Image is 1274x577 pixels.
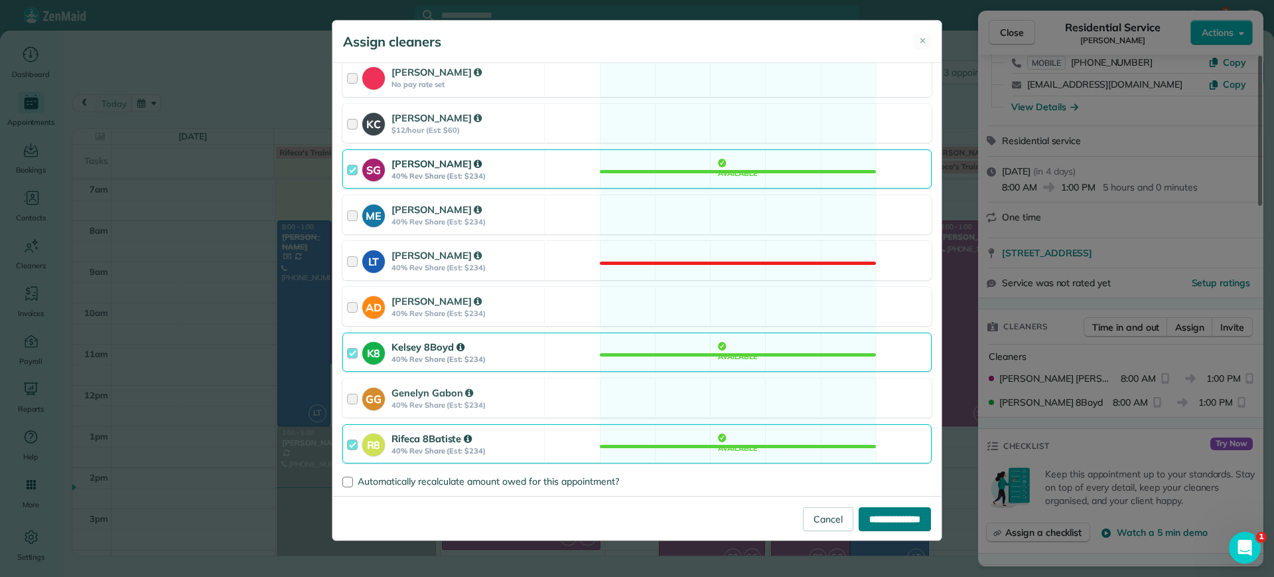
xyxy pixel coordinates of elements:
strong: [PERSON_NAME] [391,112,482,124]
strong: KC [362,113,385,132]
strong: Genelyn Gabon [391,386,473,399]
strong: 40% Rev Share (Est: $234) [391,309,540,318]
strong: 40% Rev Share (Est: $234) [391,263,540,272]
strong: [PERSON_NAME] [391,249,482,262]
strong: 40% Rev Share (Est: $234) [391,355,540,364]
strong: [PERSON_NAME] [391,157,482,170]
strong: No pay rate set [391,80,540,89]
iframe: Intercom live chat [1229,532,1261,564]
strong: [PERSON_NAME] [391,203,482,216]
strong: R8 [362,434,385,453]
strong: [PERSON_NAME] [391,295,482,307]
strong: 40% Rev Share (Est: $234) [391,171,540,181]
span: 1 [1256,532,1267,542]
strong: K8 [362,342,385,361]
strong: GG [362,388,385,407]
span: Automatically recalculate amount owed for this appointment? [358,475,619,487]
strong: Kelsey 8Boyd [391,341,464,353]
strong: 40% Rev Share (Est: $234) [391,400,540,410]
strong: AD [362,296,385,315]
span: ✕ [919,35,926,48]
strong: Rifeca 8Batiste [391,432,472,445]
a: Cancel [803,507,853,531]
strong: 40% Rev Share (Est: $234) [391,446,540,455]
strong: LT [362,250,385,270]
strong: SG [362,159,385,178]
strong: [PERSON_NAME] [391,66,482,78]
h5: Assign cleaners [343,33,441,51]
strong: ME [362,205,385,224]
strong: 40% Rev Share (Est: $234) [391,217,540,226]
strong: $12/hour (Est: $60) [391,125,540,135]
